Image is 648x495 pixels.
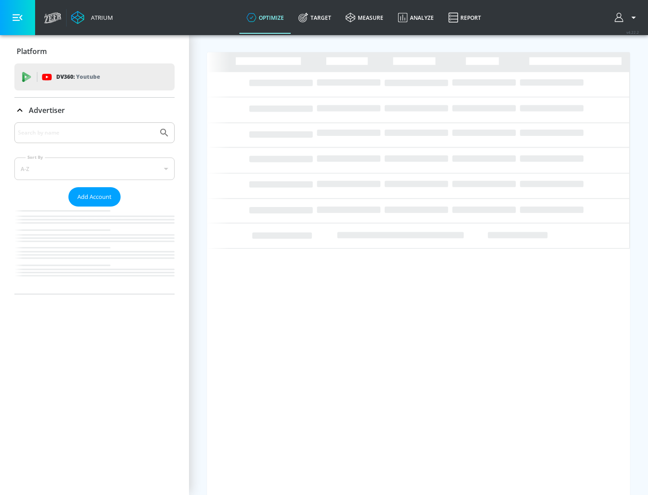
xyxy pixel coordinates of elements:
a: Report [441,1,488,34]
div: Platform [14,39,175,64]
nav: list of Advertiser [14,207,175,294]
span: v 4.22.2 [626,30,639,35]
p: Platform [17,46,47,56]
div: Advertiser [14,122,175,294]
button: Add Account [68,187,121,207]
label: Sort By [26,154,45,160]
p: Youtube [76,72,100,81]
a: optimize [239,1,291,34]
div: Advertiser [14,98,175,123]
a: Analyze [391,1,441,34]
a: Atrium [71,11,113,24]
span: Add Account [77,192,112,202]
div: DV360: Youtube [14,63,175,90]
a: measure [338,1,391,34]
p: DV360: [56,72,100,82]
input: Search by name [18,127,154,139]
div: A-Z [14,157,175,180]
a: Target [291,1,338,34]
p: Advertiser [29,105,65,115]
div: Atrium [87,13,113,22]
